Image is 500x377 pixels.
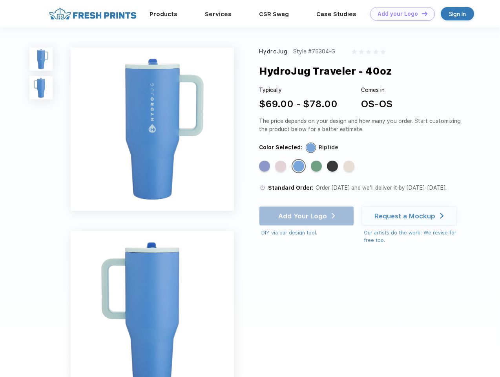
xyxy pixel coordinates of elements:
span: Standard Order: [268,185,314,191]
div: Pink Sand [275,161,286,172]
div: Riptide [293,161,304,172]
div: Style #75304-G [293,48,335,56]
img: gray_star.svg [352,49,356,54]
img: white arrow [440,213,443,219]
div: Black [327,161,338,172]
img: DT [422,11,427,16]
div: Peri [259,161,270,172]
span: Order [DATE] and we’ll deliver it by [DATE]–[DATE]. [316,185,447,191]
a: Products [150,11,177,18]
img: standard order [259,184,266,191]
div: Riptide [319,143,338,152]
div: HydroJug [259,48,288,56]
img: gray_star.svg [373,49,378,54]
div: Add your Logo [378,11,418,17]
a: Sign in [441,7,474,20]
img: gray_star.svg [359,49,364,54]
img: fo%20logo%202.webp [47,7,139,21]
div: Typically [259,86,338,94]
div: $69.00 - $78.00 [259,97,338,111]
div: Comes in [361,86,392,94]
div: Color Selected: [259,143,302,152]
div: Our artists do the work! We revise for free too. [364,229,464,244]
img: gray_star.svg [366,49,371,54]
img: func=resize&h=100 [29,48,53,71]
div: Request a Mockup [374,212,435,220]
div: Sign in [449,9,466,18]
div: OS-OS [361,97,392,111]
img: gray_star.svg [381,49,385,54]
div: HydroJug Traveler - 40oz [259,64,392,79]
img: func=resize&h=640 [71,48,234,211]
img: func=resize&h=100 [29,76,53,99]
div: The price depends on your design and how many you order. Start customizing the product below for ... [259,117,464,134]
div: DIY via our design tool. [261,229,354,237]
div: Sage [311,161,322,172]
div: Cream [343,161,354,172]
